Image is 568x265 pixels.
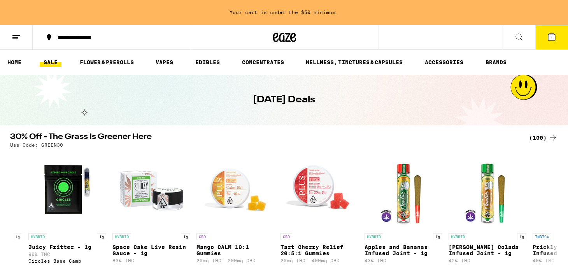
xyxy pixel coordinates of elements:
[13,233,22,240] p: 1g
[302,58,407,67] a: WELLNESS, TINCTURES & CAPSULES
[280,258,358,263] p: 20mg THC: 400mg CBD
[4,58,25,67] a: HOME
[10,133,520,142] h2: 30% Off - The Grass Is Greener Here
[449,233,467,240] p: HYBRID
[28,258,106,263] div: Circles Base Camp
[535,25,568,49] button: 1
[433,233,442,240] p: 1g
[112,151,190,229] img: STIIIZY - Space Cake Live Resin Sauce - 1g
[365,244,442,256] p: Apples and Bananas Infused Joint - 1g
[112,233,131,240] p: HYBRID
[253,93,315,107] h1: [DATE] Deals
[280,244,358,256] p: Tart Cherry Relief 20:5:1 Gummies
[9,5,60,12] span: Hi. Need any help?
[0,0,425,56] button: Redirect to URL
[196,151,274,229] img: PLUS - Mango CALM 10:1 Gummies
[112,258,190,263] p: 83% THC
[28,151,106,229] img: Circles Base Camp - Juicy Fritter - 1g
[28,252,106,257] p: 90% THC
[550,35,553,40] span: 1
[191,58,224,67] a: EDIBLES
[517,233,526,240] p: 1g
[76,58,138,67] a: FLOWER & PREROLLS
[449,244,526,256] p: [PERSON_NAME] Colada Infused Joint - 1g
[10,142,63,147] p: Use Code: GREEN30
[28,233,47,240] p: HYBRID
[181,233,190,240] p: 1g
[196,233,208,240] p: CBD
[112,244,190,256] p: Space Cake Live Resin Sauce - 1g
[196,244,274,256] p: Mango CALM 10:1 Gummies
[533,233,551,240] p: INDICA
[365,233,383,240] p: HYBRID
[529,133,558,142] a: (100)
[40,58,61,67] a: SALE
[97,233,106,240] p: 1g
[365,258,442,263] p: 43% THC
[449,151,526,229] img: Jeeter - Pina Colada Infused Joint - 1g
[28,244,106,250] p: Juicy Fritter - 1g
[152,58,177,67] a: VAPES
[196,258,274,263] p: 20mg THC: 200mg CBD
[238,58,288,67] a: CONCENTRATES
[280,151,358,229] img: PLUS - Tart Cherry Relief 20:5:1 Gummies
[365,151,442,229] img: Jeeter - Apples and Bananas Infused Joint - 1g
[280,233,292,240] p: CBD
[482,58,510,67] a: BRANDS
[449,258,526,263] p: 42% THC
[421,58,467,67] a: ACCESSORIES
